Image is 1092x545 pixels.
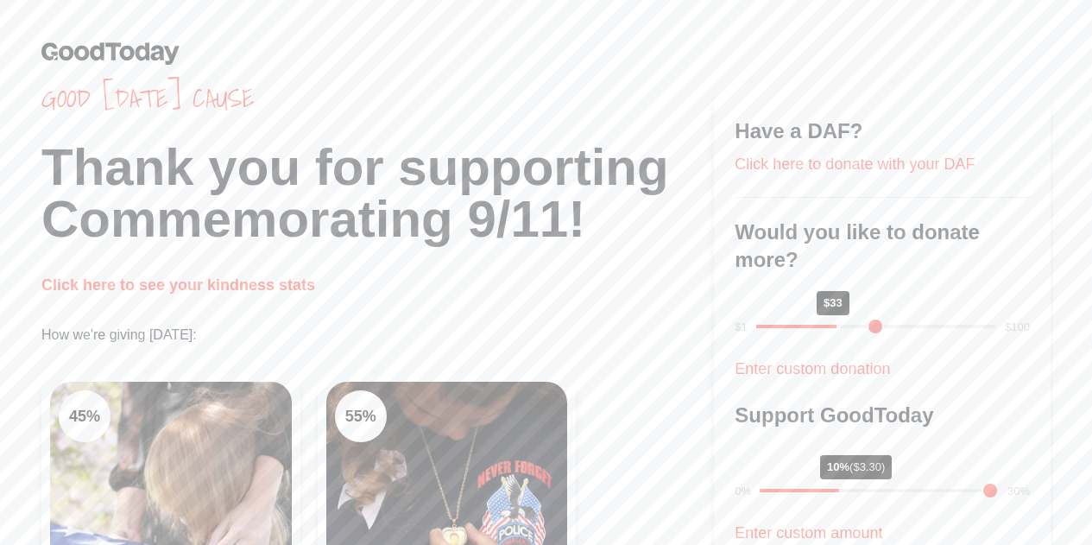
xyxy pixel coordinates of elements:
div: 45 % [59,390,110,442]
p: How we're giving [DATE]: [41,325,714,345]
div: $33 [817,291,849,315]
h3: Would you like to donate more? [735,219,1030,274]
a: Click here to see your kindness stats [41,276,315,294]
div: 30% [1007,483,1030,500]
div: 55 % [335,390,387,442]
div: 0% [735,483,751,500]
a: Click here to donate with your DAF [735,155,975,173]
a: Enter custom amount [735,524,882,542]
span: ($3.30) [849,460,885,473]
h1: Thank you for supporting Commemorating 9/11! [41,142,714,245]
h3: Have a DAF? [735,117,1030,145]
a: Enter custom donation [735,360,890,377]
div: $100 [1005,319,1030,336]
div: 10% [820,455,892,479]
span: Good [DATE] cause [41,83,714,114]
div: $1 [735,319,747,336]
h3: Support GoodToday [735,402,1030,429]
img: GoodToday [41,41,180,65]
